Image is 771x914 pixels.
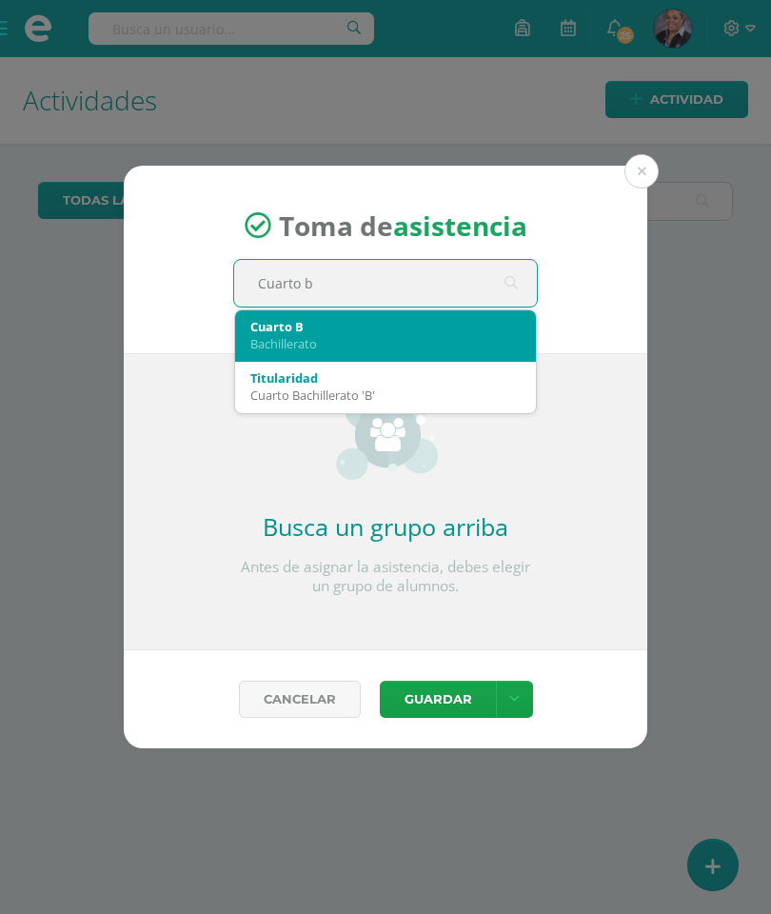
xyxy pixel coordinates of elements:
h2: Busca un grupo arriba [233,510,538,543]
button: Guardar [380,681,496,718]
span: Toma de [279,208,527,244]
img: groups_small.png [334,385,438,480]
a: Cancelar [239,681,361,718]
button: Close (Esc) [624,154,659,189]
div: Cuarto B [250,318,521,335]
input: Busca un grado o sección aquí... [234,260,537,307]
strong: asistencia [393,208,527,244]
div: Cuarto Bachillerato 'B' [250,387,521,404]
div: Titularidad [250,369,521,387]
div: Bachillerato [250,335,521,352]
p: Antes de asignar la asistencia, debes elegir un grupo de alumnos. [233,558,538,596]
